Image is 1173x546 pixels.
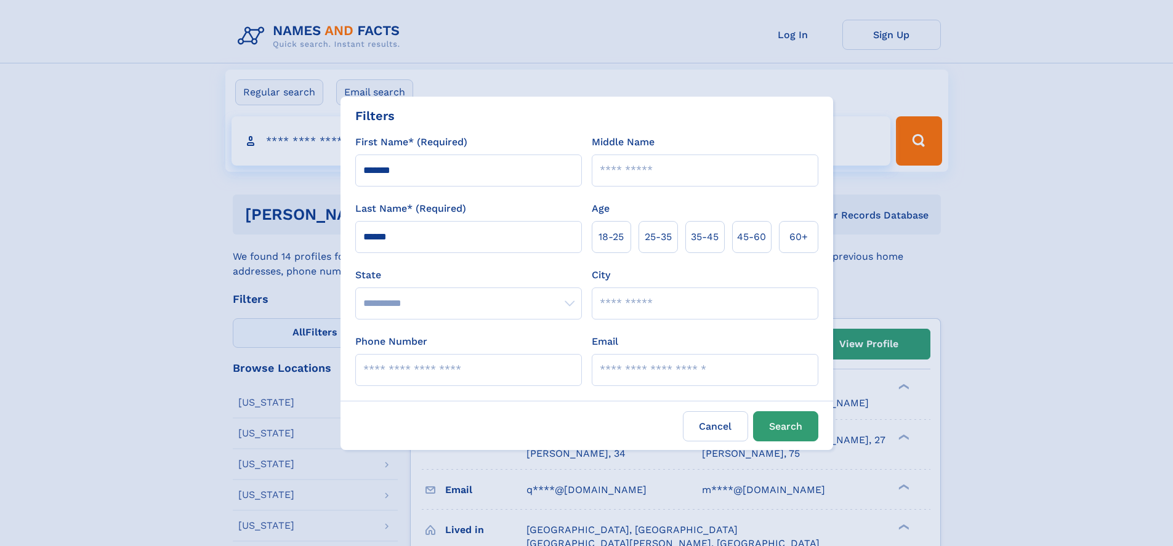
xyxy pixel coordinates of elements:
div: Filters [355,106,395,125]
label: Email [592,334,618,349]
label: Age [592,201,610,216]
span: 18‑25 [599,230,624,244]
label: Phone Number [355,334,427,349]
span: 45‑60 [737,230,766,244]
span: 60+ [789,230,808,244]
label: Cancel [683,411,748,441]
span: 35‑45 [691,230,719,244]
span: 25‑35 [645,230,672,244]
label: Last Name* (Required) [355,201,466,216]
label: State [355,268,582,283]
label: Middle Name [592,135,655,150]
button: Search [753,411,818,441]
label: City [592,268,610,283]
label: First Name* (Required) [355,135,467,150]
